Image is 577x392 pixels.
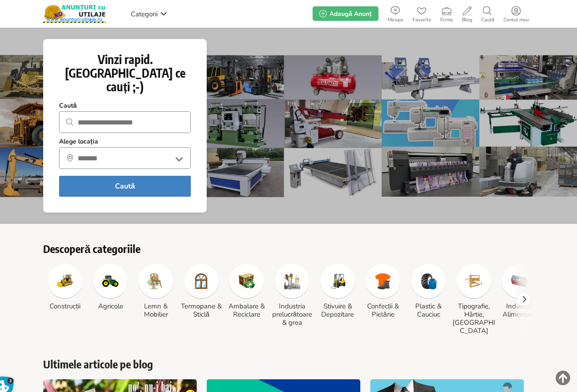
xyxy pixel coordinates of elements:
[7,377,14,384] span: 3
[59,53,191,94] h1: Vinzi rapid. [GEOGRAPHIC_DATA] ce cauți ;-)
[316,302,359,318] h3: Stivuire & Depozitare
[131,10,158,19] span: Categorii
[497,264,541,318] a: Industria Alimentară Industria Alimentară
[361,264,405,318] a: Confecții & Pielărie Confecții & Pielărie
[102,273,119,289] img: Agricole
[239,273,255,289] img: Ambalare & Reciclare
[43,5,106,23] img: Anunturi-Utilaje.RO
[452,302,496,335] h3: Tipografie, Hârtie, [GEOGRAPHIC_DATA]
[313,6,378,21] a: Adaugă Anunț
[407,264,450,318] a: Plastic & Cauciuc Plastic & Cauciuc
[497,302,541,318] h3: Industria Alimentară
[179,264,223,318] a: Termopane & Sticlă Termopane & Sticlă
[436,5,458,23] a: Firme
[420,273,437,289] img: Plastic & Cauciuc
[57,273,73,289] img: Construcții
[408,5,436,23] a: Favorite
[466,273,482,289] img: Tipografie, Hârtie, Carton
[59,102,77,110] strong: Caută
[436,17,458,23] span: Firme
[329,10,371,18] span: Adaugă Anunț
[225,302,269,318] h3: Ambalare & Reciclare
[316,264,359,318] a: Stivuire & Depozitare Stivuire & Depozitare
[270,264,314,327] a: Industria prelucrătoare & grea Industria prelucrătoare & grea
[270,302,314,327] h3: Industria prelucrătoare & grea
[407,302,450,318] h3: Plastic & Cauciuc
[375,273,391,289] img: Confecții & Pielărie
[148,273,164,289] img: Lemn & Mobilier
[43,302,87,310] h3: Construcții
[134,302,178,318] h3: Lemn & Mobilier
[43,264,87,310] a: Construcții Construcții
[477,17,499,23] span: Caută
[134,264,178,318] a: Lemn & Mobilier Lemn & Mobilier
[89,302,132,310] h3: Agricole
[477,5,499,23] a: Caută
[458,17,477,23] span: Blog
[89,264,132,310] a: Agricole Agricole
[361,302,405,318] h3: Confecții & Pielărie
[129,7,169,20] a: Categorii
[556,371,570,385] img: scroll-to-top.png
[499,5,533,23] a: Contul meu
[284,273,300,289] img: Industria prelucrătoare & grea
[408,17,436,23] span: Favorite
[452,264,496,335] a: Tipografie, Hârtie, Carton Tipografie, Hârtie, [GEOGRAPHIC_DATA]
[383,17,408,23] span: Mesaje
[383,5,408,23] a: Mesaje
[59,176,191,197] button: Caută
[59,138,98,146] strong: Alege locația
[499,17,533,23] span: Contul meu
[179,302,223,318] h3: Termopane & Sticlă
[225,264,269,318] a: Ambalare & Reciclare Ambalare & Reciclare
[43,357,534,370] a: Ultimele articole pe blog
[193,273,209,289] img: Termopane & Sticlă
[329,273,346,289] img: Stivuire & Depozitare
[43,242,534,255] h2: Descoperă categoriile
[458,5,477,23] a: Blog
